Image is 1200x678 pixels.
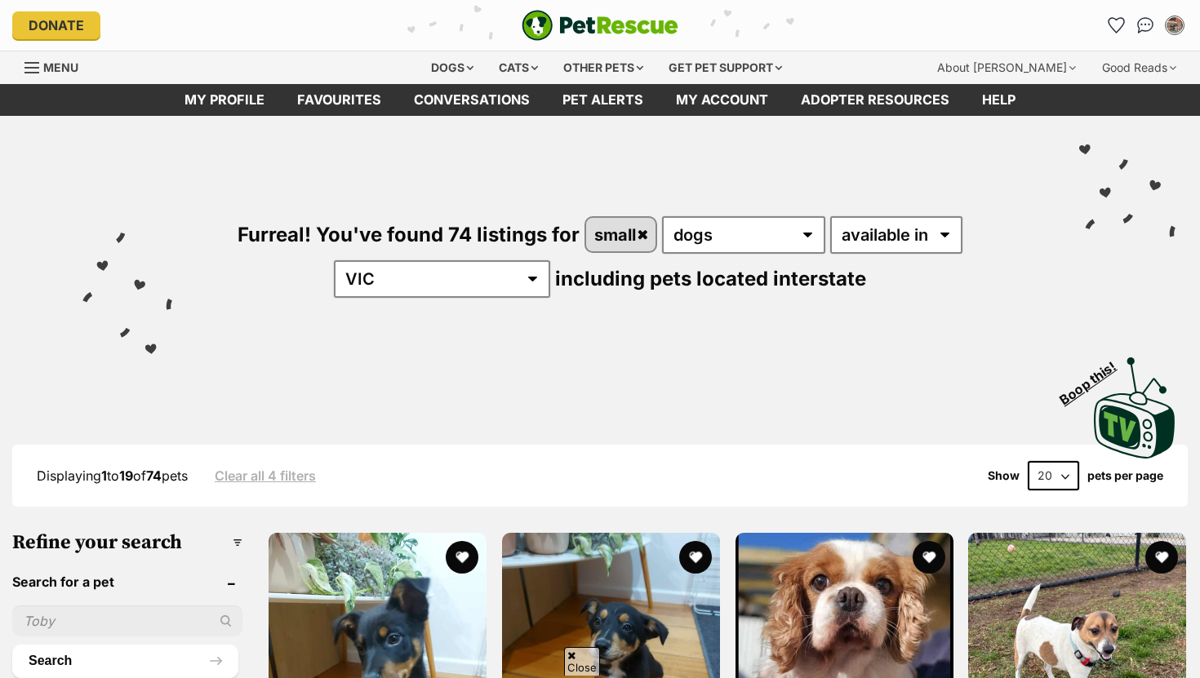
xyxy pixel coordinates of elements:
div: Dogs [420,51,485,84]
span: including pets located interstate [555,267,866,290]
span: Show [988,469,1020,482]
div: Good Reads [1091,51,1188,84]
a: My account [660,84,784,116]
a: Pet alerts [546,84,660,116]
button: My account [1162,12,1188,38]
input: Toby [12,605,242,636]
a: Adopter resources [784,84,966,116]
a: small [586,218,656,251]
strong: 19 [119,468,133,484]
img: Philippa Sheehan profile pic [1167,17,1183,33]
button: favourite [446,541,478,574]
a: Clear all 4 filters [215,468,316,483]
a: conversations [398,84,546,116]
span: Menu [43,60,78,74]
a: PetRescue [522,10,678,41]
img: chat-41dd97257d64d25036548639549fe6c8038ab92f7586957e7f3b1b290dea8141.svg [1137,17,1154,33]
a: Favourites [1103,12,1129,38]
div: Other pets [552,51,655,84]
a: Help [966,84,1032,116]
img: PetRescue TV logo [1094,357,1176,459]
a: Conversations [1132,12,1158,38]
label: pets per page [1087,469,1163,482]
a: My profile [168,84,281,116]
div: About [PERSON_NAME] [926,51,1087,84]
button: favourite [1145,541,1178,574]
ul: Account quick links [1103,12,1188,38]
strong: 1 [101,468,107,484]
button: favourite [679,541,712,574]
a: Menu [24,51,90,81]
strong: 74 [146,468,162,484]
span: Boop this! [1057,348,1132,407]
span: Displaying to of pets [37,468,188,484]
header: Search for a pet [12,574,242,589]
div: Get pet support [657,51,793,84]
img: logo-e224e6f780fb5917bec1dbf3a21bbac754714ae5b6737aabdf751b685950b380.svg [522,10,678,41]
a: Donate [12,11,100,39]
div: Cats [487,51,549,84]
button: Search [12,645,238,677]
span: Close [564,647,600,676]
a: Boop this! [1094,343,1176,462]
button: favourite [912,541,944,574]
h3: Refine your search [12,531,242,554]
a: Favourites [281,84,398,116]
span: Furreal! You've found 74 listings for [238,223,580,246]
